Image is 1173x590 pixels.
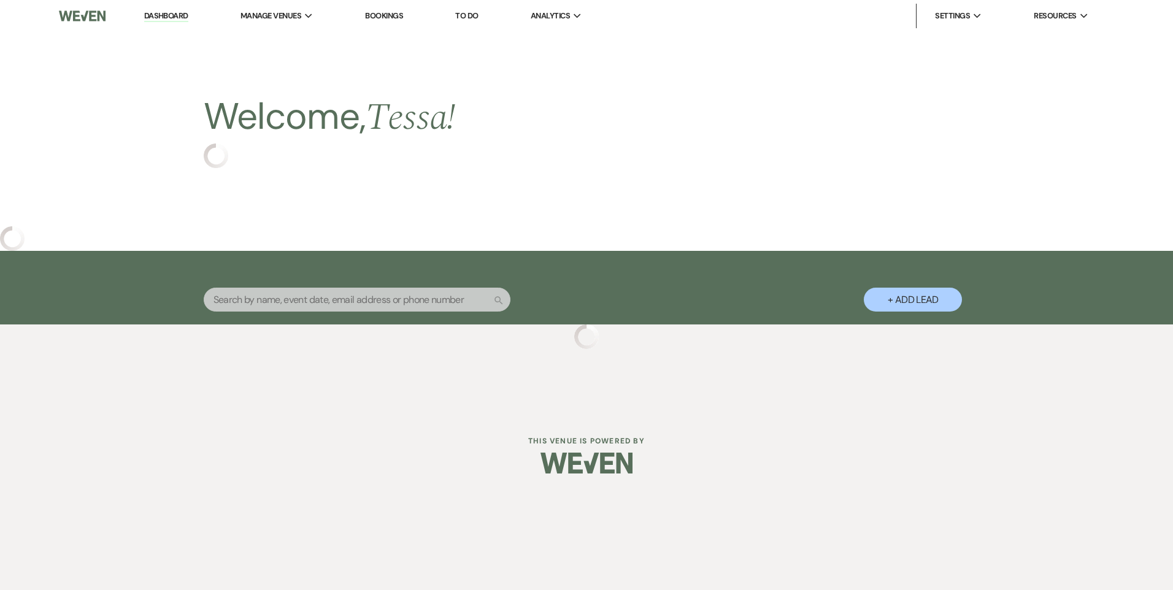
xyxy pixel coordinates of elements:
[540,442,633,485] img: Weven Logo
[204,144,228,168] img: loading spinner
[455,10,478,21] a: To Do
[365,10,403,21] a: Bookings
[366,90,455,146] span: Tessa !
[59,3,106,29] img: Weven Logo
[864,288,962,312] button: + Add Lead
[574,324,599,349] img: loading spinner
[204,91,456,144] h2: Welcome,
[240,10,301,22] span: Manage Venues
[144,10,188,22] a: Dashboard
[204,288,510,312] input: Search by name, event date, email address or phone number
[935,10,970,22] span: Settings
[1034,10,1076,22] span: Resources
[531,10,570,22] span: Analytics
